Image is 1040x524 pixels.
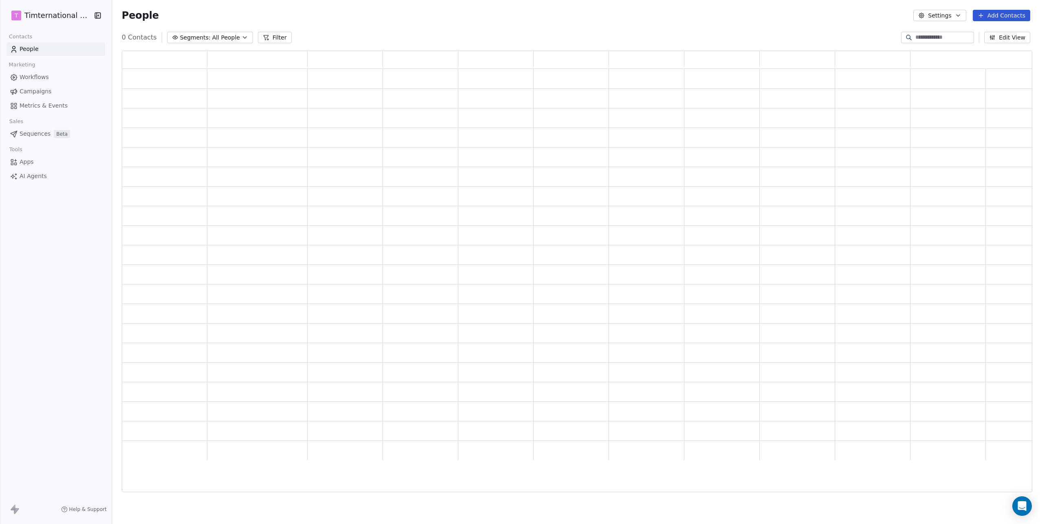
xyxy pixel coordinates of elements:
span: Sales [6,115,27,128]
a: Help & Support [61,506,107,513]
span: Contacts [5,31,36,43]
a: Metrics & Events [7,99,105,112]
span: T [15,11,18,20]
a: Campaigns [7,85,105,98]
span: Workflows [20,73,49,81]
a: People [7,42,105,56]
button: TTimternational B.V. [10,9,88,22]
button: Settings [913,10,966,21]
div: grid [122,69,1033,493]
span: Marketing [5,59,39,71]
span: Segments: [180,33,211,42]
span: 0 Contacts [122,33,157,42]
a: AI Agents [7,170,105,183]
span: Metrics & Events [20,101,68,110]
span: Apps [20,158,34,166]
span: Campaigns [20,87,51,96]
span: Help & Support [69,506,107,513]
span: Beta [54,130,70,138]
span: Tools [6,143,26,156]
span: People [122,9,159,22]
button: Edit View [984,32,1030,43]
span: Sequences [20,130,51,138]
span: People [20,45,39,53]
span: AI Agents [20,172,47,181]
a: Workflows [7,70,105,84]
button: Add Contacts [973,10,1030,21]
button: Filter [258,32,292,43]
a: Apps [7,155,105,169]
a: SequencesBeta [7,127,105,141]
span: All People [212,33,240,42]
span: Timternational B.V. [24,10,91,21]
div: Open Intercom Messenger [1012,496,1032,516]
